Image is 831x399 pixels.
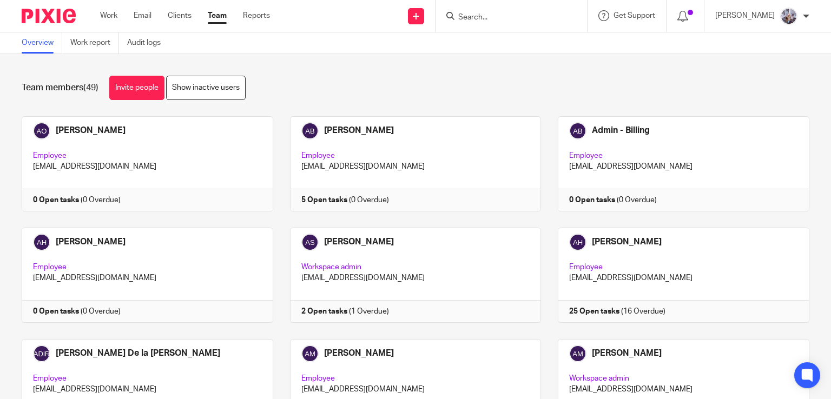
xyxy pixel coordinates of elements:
a: Audit logs [127,32,169,54]
a: Email [134,10,151,21]
img: ProfilePhoto.JPG [780,8,797,25]
a: Overview [22,32,62,54]
a: Work report [70,32,119,54]
a: Invite people [109,76,164,100]
input: Search [457,13,555,23]
a: Work [100,10,117,21]
p: [PERSON_NAME] [715,10,775,21]
span: (49) [83,83,98,92]
h1: Team members [22,82,98,94]
a: Team [208,10,227,21]
span: Get Support [614,12,655,19]
a: Show inactive users [166,76,246,100]
a: Clients [168,10,192,21]
a: Reports [243,10,270,21]
img: Pixie [22,9,76,23]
